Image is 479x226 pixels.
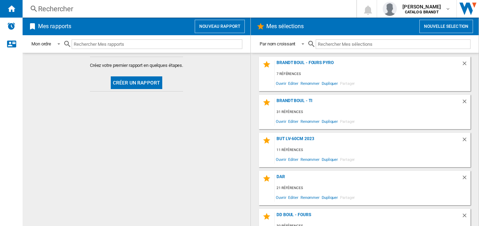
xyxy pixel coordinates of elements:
div: BRANDT BOUL - FOURS PYRO [275,60,461,70]
div: Mon ordre [31,41,51,46]
div: BUT LV-60cm 2023 [275,136,461,146]
b: CATALOG BRANDT [405,10,439,14]
div: Supprimer [461,136,471,146]
div: Supprimer [461,212,471,222]
span: Dupliquer [321,79,339,88]
img: profile.jpg [383,2,397,16]
span: Ouvrir [275,193,287,202]
span: Renommer [299,117,321,126]
h2: Mes rapports [37,20,73,33]
div: Supprimer [461,98,471,108]
button: Créer un rapport [111,76,162,89]
input: Rechercher Mes sélections [316,39,471,49]
span: Partager [339,193,356,202]
div: Rechercher [38,4,338,14]
span: [PERSON_NAME] [402,3,441,10]
div: 21 références [275,184,471,193]
span: Partager [339,117,356,126]
div: Supprimer [461,60,471,70]
span: Ouvrir [275,155,287,164]
span: Dupliquer [321,155,339,164]
span: Ouvrir [275,117,287,126]
span: Renommer [299,193,321,202]
div: BRANDT BOUL - TI [275,98,461,108]
button: Nouvelle selection [419,20,473,33]
input: Rechercher Mes rapports [72,39,242,49]
span: Editer [287,193,299,202]
div: 31 références [275,108,471,117]
span: Editer [287,155,299,164]
span: Editer [287,117,299,126]
div: Supprimer [461,174,471,184]
span: Dupliquer [321,117,339,126]
div: DD Boul - Fours [275,212,461,222]
span: Ouvrir [275,79,287,88]
button: Nouveau rapport [195,20,245,33]
div: Par nom croissant [260,41,295,46]
span: Renommer [299,155,321,164]
h2: Mes sélections [265,20,305,33]
span: Renommer [299,79,321,88]
span: Partager [339,155,356,164]
span: Créez votre premier rapport en quelques étapes. [90,62,183,69]
img: alerts-logo.svg [7,22,16,30]
div: 11 références [275,146,471,155]
div: 7 références [275,70,471,79]
span: Editer [287,79,299,88]
div: dar [275,174,461,184]
span: Dupliquer [321,193,339,202]
span: Partager [339,79,356,88]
